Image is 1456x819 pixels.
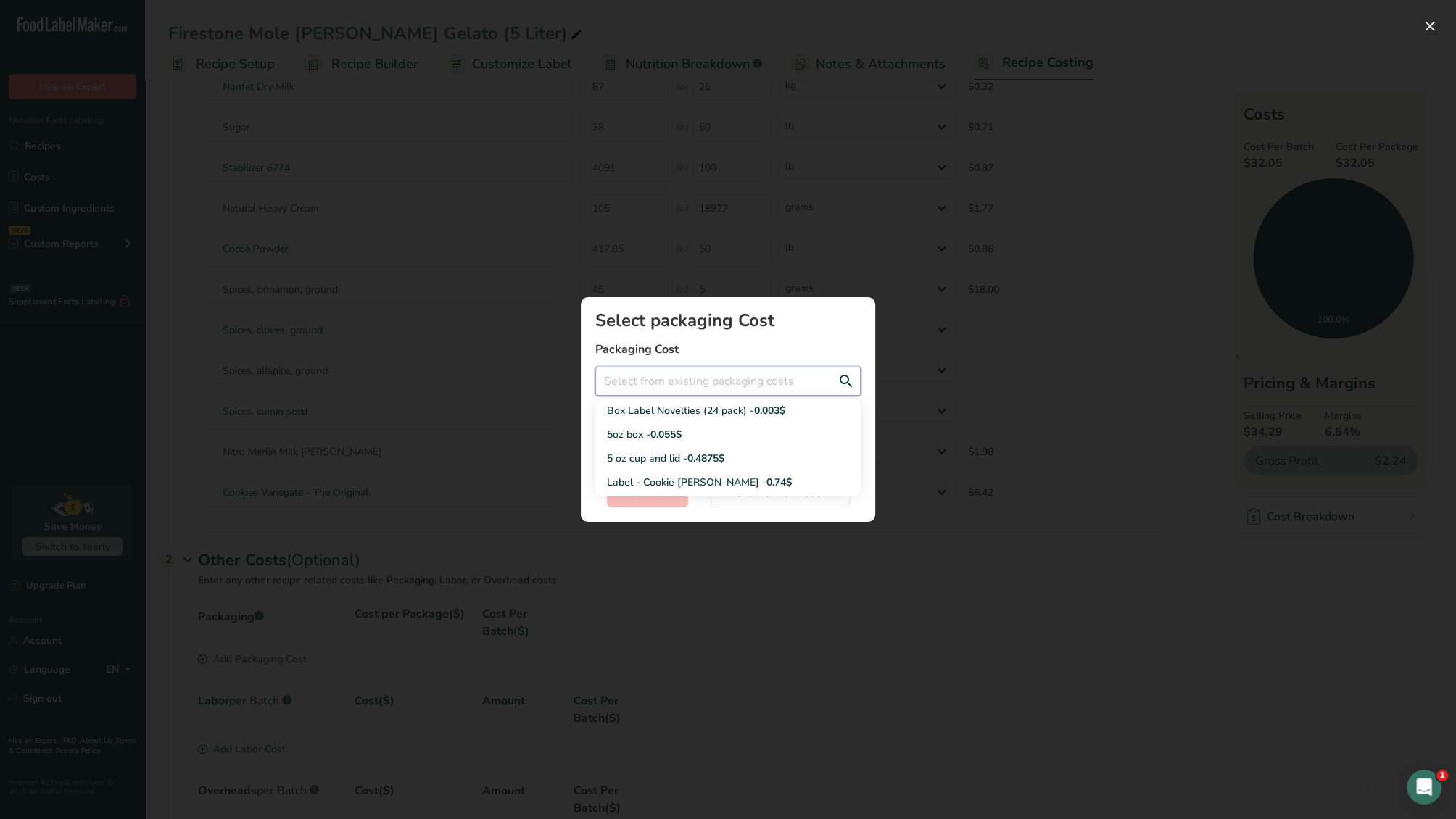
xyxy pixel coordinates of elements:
[595,341,861,358] label: Packaging Cost
[766,475,792,489] span: 0.74$
[754,404,785,417] span: 0.003$
[595,446,861,470] a: 5 oz cup and lid -0.4875$
[1407,770,1441,805] iframe: Intercom live chat
[595,399,861,423] a: Box Label Novelties (24 pack) -0.003$
[595,494,861,518] a: Poly Bag - Cookie [PERSON_NAME] -0.041$
[595,470,861,494] a: Label - Cookie [PERSON_NAME] -0.74$
[595,367,861,396] input: Select from existing packaging costs
[595,312,861,329] div: Select packaging Cost
[607,427,826,442] div: 5oz box -
[650,428,682,441] span: 0.055$
[607,475,826,490] div: Label - Cookie [PERSON_NAME] -
[687,452,724,465] span: 0.4875$
[607,403,826,418] div: Box Label Novelties (24 pack) -
[595,423,861,446] a: 5oz box -0.055$
[607,451,826,466] div: 5 oz cup and lid -
[1436,770,1448,781] span: 1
